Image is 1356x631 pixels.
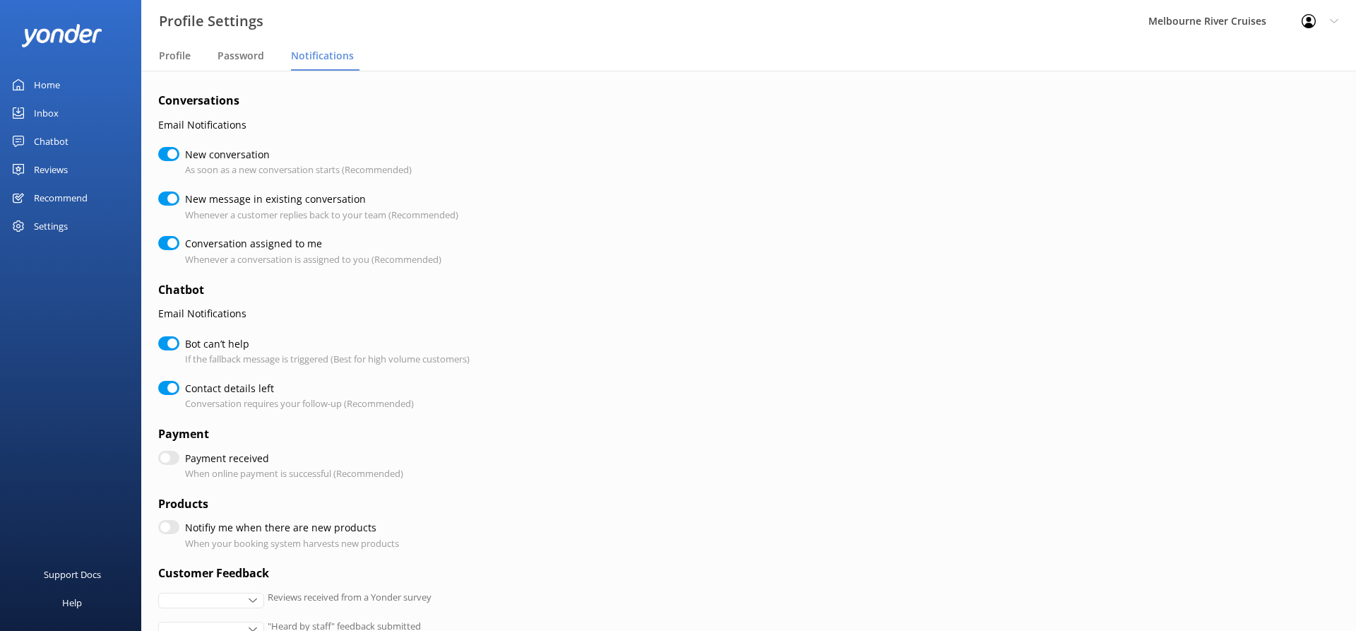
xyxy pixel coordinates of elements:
[185,147,405,163] label: New conversation
[291,49,354,63] span: Notifications
[34,184,88,212] div: Recommend
[34,127,69,155] div: Chatbot
[34,71,60,99] div: Home
[158,495,864,514] h4: Products
[185,396,414,411] p: Conversation requires your follow-up (Recommended)
[185,191,451,207] label: New message in existing conversation
[158,281,864,300] h4: Chatbot
[185,163,412,177] p: As soon as a new conversation starts (Recommended)
[185,381,407,396] label: Contact details left
[185,536,399,551] p: When your booking system harvests new products
[158,565,864,583] h4: Customer Feedback
[185,520,392,536] label: Notifiy me when there are new products
[185,236,434,252] label: Conversation assigned to me
[158,117,864,133] p: Email Notifications
[34,155,68,184] div: Reviews
[185,252,441,267] p: Whenever a conversation is assigned to you (Recommended)
[158,306,864,322] p: Email Notifications
[185,466,403,481] p: When online payment is successful (Recommended)
[159,49,191,63] span: Profile
[44,560,101,589] div: Support Docs
[185,336,463,352] label: Bot can’t help
[185,451,396,466] label: Payment received
[34,212,68,240] div: Settings
[218,49,264,63] span: Password
[34,99,59,127] div: Inbox
[159,10,263,33] h3: Profile Settings
[268,590,432,605] p: Reviews received from a Yonder survey
[21,24,102,47] img: yonder-white-logo.png
[158,425,864,444] h4: Payment
[62,589,82,617] div: Help
[185,352,470,367] p: If the fallback message is triggered (Best for high volume customers)
[185,208,458,223] p: Whenever a customer replies back to your team (Recommended)
[158,92,864,110] h4: Conversations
